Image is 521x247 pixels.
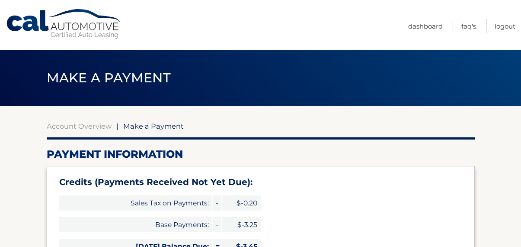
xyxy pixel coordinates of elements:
a: Account Overview [47,122,112,130]
span: - [213,217,221,232]
h3: Credits (Payments Received Not Yet Due): [59,177,462,188]
span: Sales Tax on Payments: [59,195,212,211]
a: FAQ's [461,19,476,33]
h2: Payment Information [47,148,475,161]
span: $-3.25 [222,217,261,232]
span: Make a Payment [47,70,171,86]
span: | [116,122,118,130]
a: Cal Automotive [6,9,122,39]
a: Dashboard [408,19,443,33]
span: Make a Payment [123,122,184,130]
a: Logout [495,19,515,33]
span: Base Payments: [59,217,212,232]
span: $-0.20 [222,195,261,211]
span: - [213,195,221,211]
